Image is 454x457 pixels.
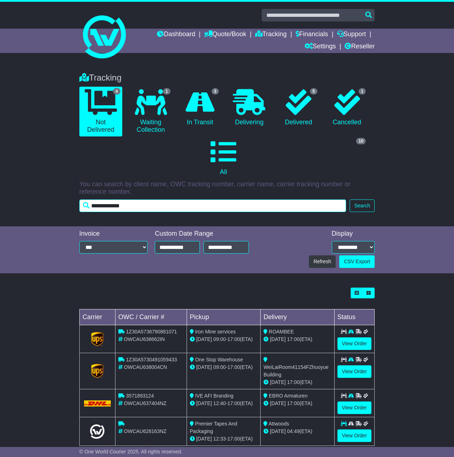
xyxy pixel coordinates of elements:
[163,88,171,95] span: 1
[269,329,294,335] span: ROAMBEE
[91,332,103,346] img: GetCarrierServiceLogo
[190,435,257,443] div: - (ETA)
[79,181,375,196] p: You can search by client name, OWC tracking number, carrier name, carrier tracking number or refe...
[268,421,289,427] span: Attwoods
[287,379,300,385] span: 17:00
[196,400,212,406] span: [DATE]
[296,29,328,41] a: Financials
[263,336,331,343] div: (ETA)
[79,87,122,136] a: 4 Not Delivered
[124,400,167,406] span: OWCAU637404NZ
[287,400,300,406] span: 17:00
[337,429,372,442] a: View Order
[270,428,286,434] span: [DATE]
[359,88,366,95] span: 1
[337,365,372,378] a: View Order
[227,436,240,442] span: 17:00
[190,421,237,434] span: Premier Tapes And Packaging
[126,393,154,399] span: 3571893124
[337,401,372,414] a: View Order
[305,41,336,53] a: Settings
[310,88,317,95] span: 5
[337,337,372,350] a: View Order
[263,428,331,435] div: (ETA)
[195,357,243,362] span: One Stop Warehouse
[228,87,271,129] a: Delivering
[90,424,104,439] img: Light
[263,364,329,377] span: WeiLaiRoom41154FZhuoyue Building
[179,87,221,129] a: 3 In Transit
[339,255,375,268] a: CSV Export
[129,87,172,136] a: 1 Waiting Collection
[278,87,319,129] a: 5 Delivered
[195,329,236,335] span: Iron Mine services
[84,400,111,406] img: DHL.png
[337,29,366,41] a: Support
[227,336,240,342] span: 17:00
[213,436,226,442] span: 12:33
[204,29,246,41] a: Quote/Book
[126,329,177,335] span: 1Z30A5736790881071
[115,309,187,325] td: OWC / Carrier #
[269,393,307,399] span: EBRO Armaturen
[124,364,167,370] span: OWCAU638004CN
[227,364,240,370] span: 17:00
[196,336,212,342] span: [DATE]
[263,379,331,386] div: (ETA)
[263,400,331,407] div: (ETA)
[270,336,286,342] span: [DATE]
[345,41,375,53] a: Reseller
[227,400,240,406] span: 17:00
[287,428,300,434] span: 04:49
[213,400,226,406] span: 12:40
[190,400,257,407] div: - (ETA)
[255,29,287,41] a: Tracking
[350,199,375,212] button: Search
[190,336,257,343] div: - (ETA)
[356,138,366,144] span: 10
[187,309,260,325] td: Pickup
[79,136,368,179] a: 10 All
[196,436,212,442] span: [DATE]
[79,230,148,238] div: Invoice
[213,336,226,342] span: 09:00
[334,309,375,325] td: Status
[76,73,379,83] div: Tracking
[309,255,336,268] button: Refresh
[270,400,286,406] span: [DATE]
[79,449,183,454] span: © One World Courier 2025. All rights reserved.
[126,357,177,362] span: 1Z30A5730491059433
[287,336,300,342] span: 17:00
[79,309,115,325] td: Carrier
[261,309,334,325] td: Delivery
[195,393,233,399] span: IVE AFI Branding
[190,364,257,371] div: - (ETA)
[113,88,120,95] span: 4
[332,230,375,238] div: Display
[91,364,103,378] img: GetCarrierServiceLogo
[157,29,195,41] a: Dashboard
[212,88,219,95] span: 3
[155,230,248,238] div: Custom Date Range
[213,364,226,370] span: 09:00
[270,379,286,385] span: [DATE]
[326,87,368,129] a: 1 Cancelled
[124,336,165,342] span: OWCAU638662IN
[196,364,212,370] span: [DATE]
[124,428,167,434] span: OWCAU628163NZ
